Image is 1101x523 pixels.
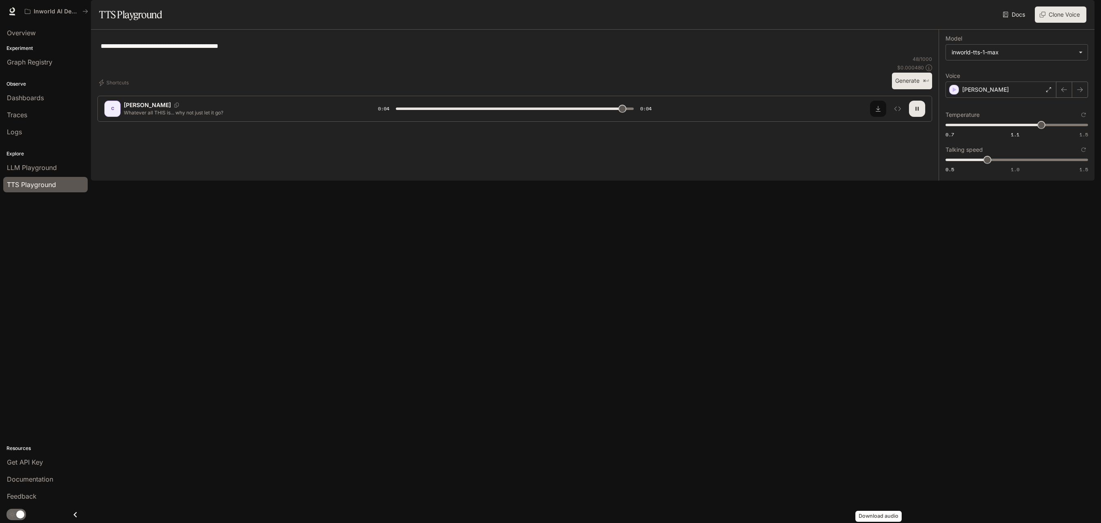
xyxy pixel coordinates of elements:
[962,86,1009,94] p: [PERSON_NAME]
[897,64,924,71] p: $ 0.000480
[97,76,132,89] button: Shortcuts
[171,103,182,108] button: Copy Voice ID
[1079,145,1088,154] button: Reset to default
[1011,131,1019,138] span: 1.1
[946,147,983,153] p: Talking speed
[34,8,79,15] p: Inworld AI Demos
[946,112,980,118] p: Temperature
[946,36,962,41] p: Model
[1011,166,1019,173] span: 1.0
[1079,110,1088,119] button: Reset to default
[952,48,1075,56] div: inworld-tts-1-max
[946,131,954,138] span: 0.7
[870,101,886,117] button: Download audio
[946,73,960,79] p: Voice
[913,56,932,62] p: 48 / 1000
[923,79,929,84] p: ⌘⏎
[640,105,652,113] span: 0:04
[124,109,358,116] p: Whatever all THIS is... why not just let it go?
[946,45,1088,60] div: inworld-tts-1-max
[1079,166,1088,173] span: 1.5
[106,102,119,115] div: C
[1001,6,1028,23] a: Docs
[99,6,162,23] h1: TTS Playground
[889,101,906,117] button: Inspect
[892,73,932,89] button: Generate⌘⏎
[1079,131,1088,138] span: 1.5
[21,3,92,19] button: All workspaces
[1035,6,1086,23] button: Clone Voice
[946,166,954,173] span: 0.5
[124,101,171,109] p: [PERSON_NAME]
[855,511,902,522] div: Download audio
[378,105,389,113] span: 0:04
